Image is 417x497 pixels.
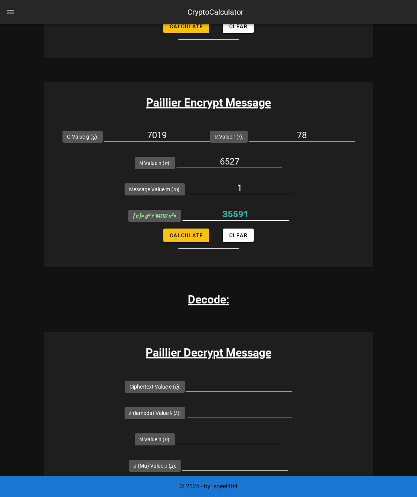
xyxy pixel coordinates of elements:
[164,436,167,442] i: n
[148,212,151,217] sup: m
[175,384,177,390] i: c
[164,160,167,166] i: n
[171,212,173,217] sup: 2
[223,229,254,242] button: Clear
[169,23,203,29] span: Calculate
[173,186,178,192] i: m
[163,229,209,242] button: Calculate
[133,213,173,219] i: = g r MOD n
[134,462,177,470] label: μ (Mu) Value μ ( ):
[187,6,244,18] div: CryptoCalculator
[238,134,240,140] i: r
[139,159,170,167] label: N Value n ( ):
[67,133,98,140] label: G Value g ( ):
[133,213,141,219] b: [ c ]
[44,344,373,361] h3: Paillier Decrypt Message
[169,232,203,238] span: Calculate
[153,212,155,217] sup: n
[175,410,178,416] i: λ
[180,483,237,490] span: © 2025 - by: sqeel404
[2,3,20,21] button: nav-menu-toggle
[129,409,181,417] label: λ (lambda) Value λ ( ):
[44,94,373,111] h3: Paillier Encrypt Message
[129,383,180,390] label: Ciphertext Value c ( ):
[133,213,177,219] span: =
[129,186,181,193] label: Message Value m ( ):
[139,436,170,443] label: N Value n ( ):
[92,134,95,140] i: g
[229,23,248,29] span: Clear
[229,232,248,238] span: Clear
[170,463,173,469] i: μ
[215,133,243,140] label: R Value r ( ):
[223,20,254,33] button: Clear
[188,291,229,308] h3: Decode:
[163,20,209,33] button: Calculate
